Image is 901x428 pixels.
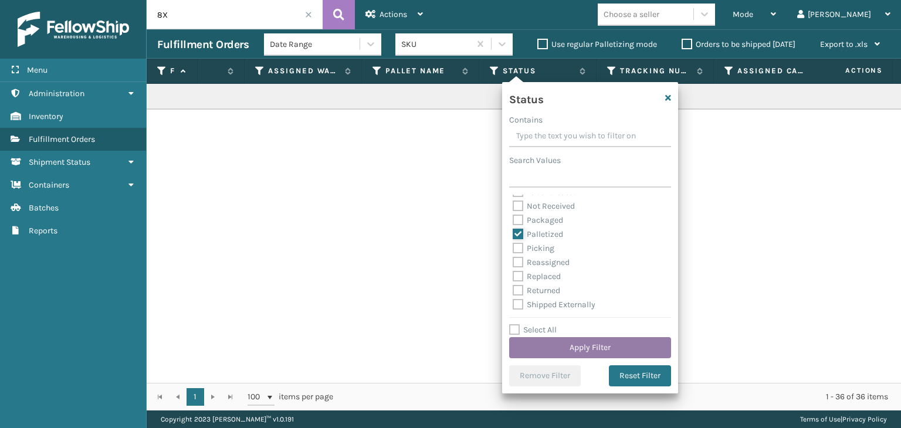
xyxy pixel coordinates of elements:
button: Remove Filter [509,365,581,386]
span: Mode [733,9,753,19]
p: Copyright 2023 [PERSON_NAME]™ v 1.0.191 [161,410,294,428]
span: Export to .xls [820,39,868,49]
label: Orders to be shipped [DATE] [682,39,795,49]
h3: Fulfillment Orders [157,38,249,52]
label: Replaced [513,271,561,281]
label: Shipped Externally [513,300,595,310]
label: Tracking Number [620,66,691,76]
span: Actions [808,61,890,80]
div: Date Range [270,38,361,50]
input: Type the text you wish to filter on [509,126,671,147]
div: SKU [401,38,471,50]
span: Batches [29,203,59,213]
label: Use regular Palletizing mode [537,39,657,49]
span: Menu [27,65,48,75]
span: 100 [248,391,265,403]
label: Reassigned [513,257,570,267]
label: Search Values [509,154,561,167]
label: Status [503,66,574,76]
span: Administration [29,89,84,98]
span: Reports [29,226,57,236]
label: Not Received [513,201,575,211]
span: Fulfillment Orders [29,134,95,144]
label: Contains [509,114,543,126]
span: Actions [380,9,407,19]
a: Terms of Use [800,415,841,423]
label: Picking [513,243,554,253]
label: Select All [509,325,557,335]
button: Reset Filter [609,365,671,386]
label: Fulfillment Order Id [170,66,175,76]
label: Palletized [513,229,563,239]
button: Apply Filter [509,337,671,358]
div: | [800,410,887,428]
label: Assigned Carrier Service [737,66,808,76]
span: Inventory [29,111,63,121]
span: Containers [29,180,69,190]
div: 1 - 36 of 36 items [350,391,888,403]
label: Packaged [513,215,563,225]
label: Pallet Name [385,66,456,76]
a: Privacy Policy [842,415,887,423]
span: items per page [248,388,333,406]
a: 1 [187,388,204,406]
span: Shipment Status [29,157,90,167]
div: Choose a seller [604,8,659,21]
img: logo [18,12,129,47]
label: Returned [513,286,560,295]
h4: Status [509,89,543,107]
label: Assigned Warehouse [268,66,339,76]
